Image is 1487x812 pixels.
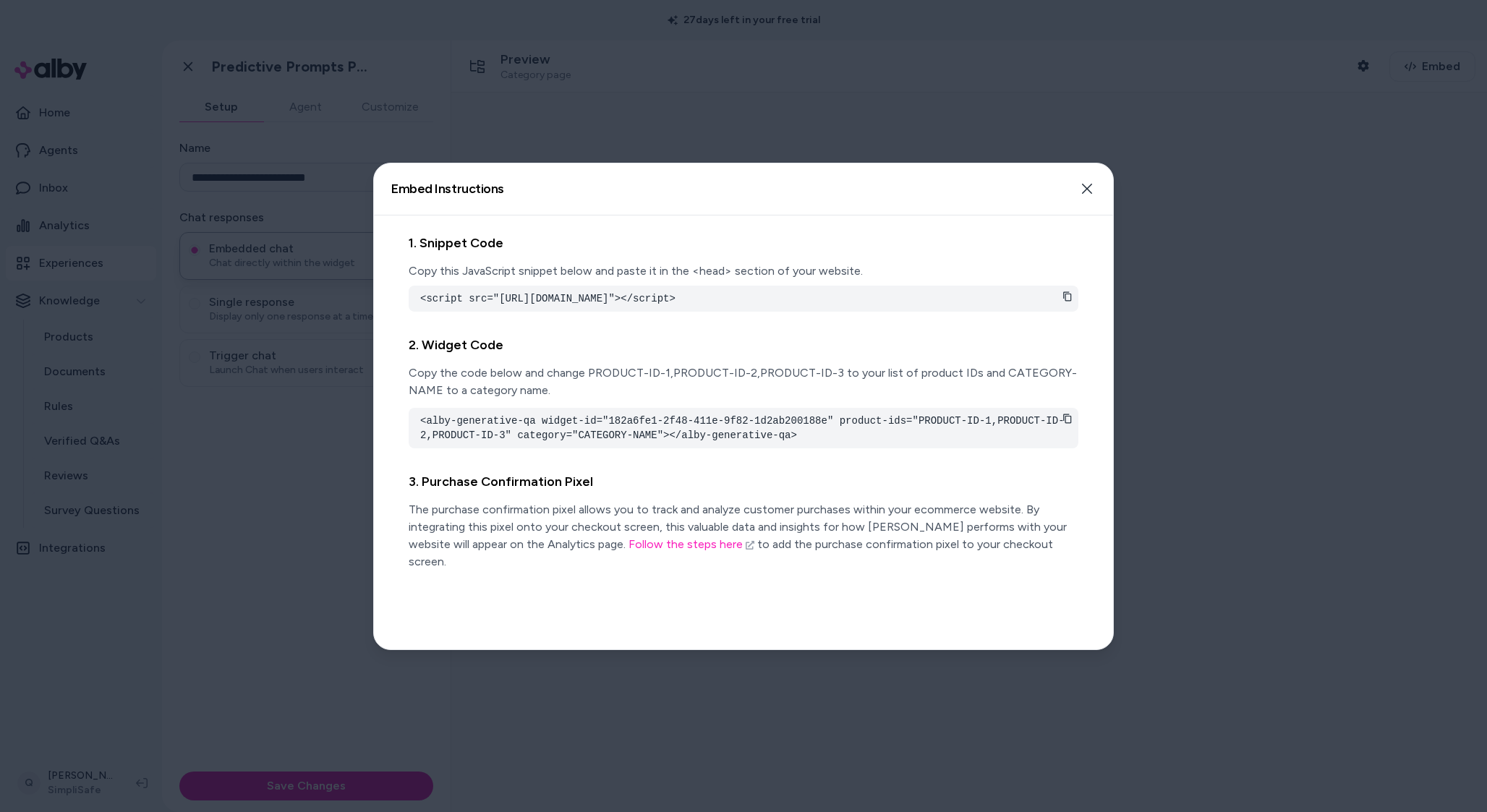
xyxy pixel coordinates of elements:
h2: 3. Purchase Confirmation Pixel [409,471,1078,492]
p: Copy the code below and change PRODUCT-ID-1,PRODUCT-ID-2,PRODUCT-ID-3 to your list of product IDs... [409,364,1078,399]
h2: 1. Snippet Code [409,233,1078,254]
h2: 2. Widget Code [409,335,1078,356]
pre: <alby-generative-qa widget-id="182a6fe1-2f48-411e-9f82-1d2ab200188e" product-ids="PRODUCT-ID-1,PR... [420,414,1067,443]
p: The purchase confirmation pixel allows you to track and analyze customer purchases within your ec... [409,501,1078,570]
h2: Embed Instructions [391,182,504,195]
p: Copy this JavaScript snippet below and paste it in the <head> section of your website. [409,262,1078,280]
a: Follow the steps here [629,537,754,551]
pre: <script src="[URL][DOMAIN_NAME]"></script> [420,291,1067,306]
